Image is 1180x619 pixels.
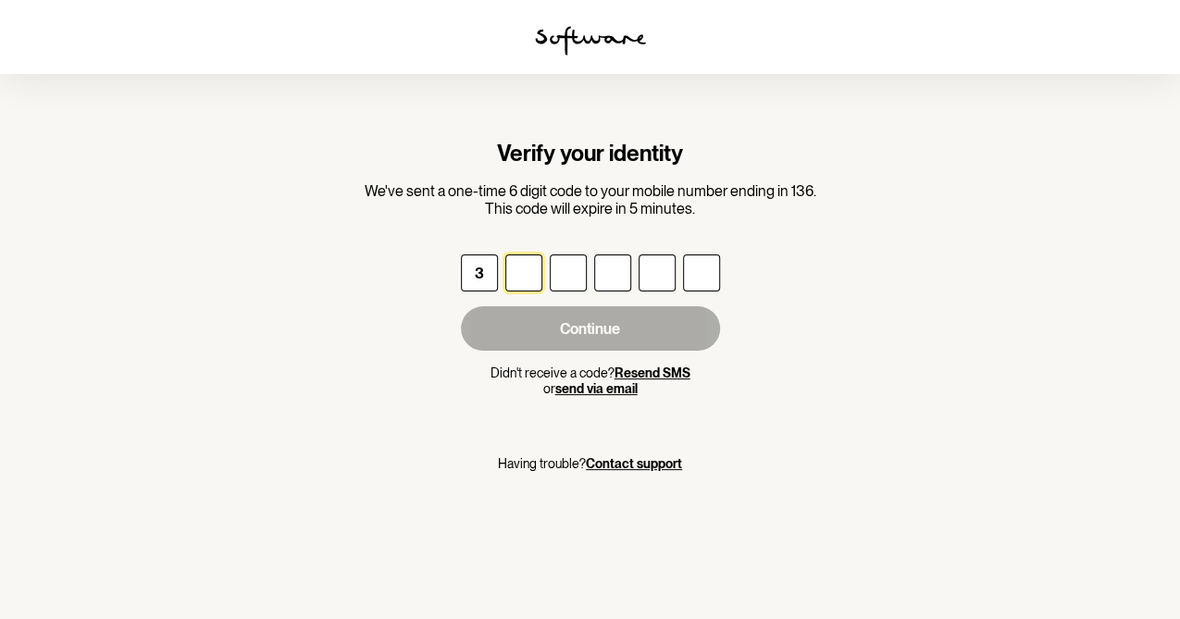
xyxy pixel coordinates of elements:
[365,182,816,200] p: We've sent a one-time 6 digit code to your mobile number ending in 136.
[365,141,816,167] h1: Verify your identity
[586,456,682,471] a: Contact support
[461,365,720,381] p: Didn't receive a code?
[365,200,816,217] p: This code will expire in 5 minutes.
[555,381,638,397] button: send via email
[535,26,646,56] img: software logo
[498,456,682,472] p: Having trouble?
[615,365,690,381] button: Resend SMS
[461,306,720,351] button: Continue
[461,381,720,397] p: or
